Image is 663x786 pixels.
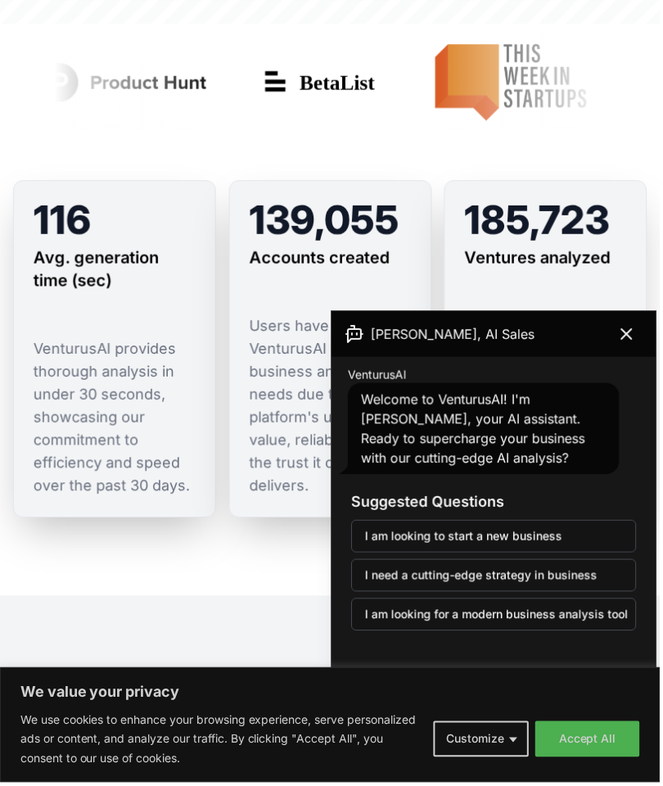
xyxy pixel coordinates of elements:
span: Welcome to VenturusAI! I'm [PERSON_NAME], your AI assistant. Ready to supercharge your business w... [363,393,588,468]
p: We use cookies to enhance your browsing experience, serve personalized ads or content, and analyz... [20,713,423,772]
img: Betalist [253,58,400,107]
span: [PERSON_NAME], AI Sales [372,326,537,346]
h3: Suggested Questions [353,493,639,516]
button: Accept All [538,725,643,761]
img: This Week in Startups [413,30,613,135]
span: 116 [34,196,92,245]
span: VenturusAI [350,368,408,385]
button: I am looking for a modern business analysis tool [353,601,639,634]
button: I need a cutting-edge strategy in business [353,562,639,594]
img: Product Hunt [7,30,240,135]
button: Customize [435,725,531,761]
span: 139,055 [250,196,401,245]
h2: Discover the potential of your business idea [13,667,642,700]
h3: Accounts created [250,247,391,270]
span: 185,723 [467,196,612,245]
h3: Ventures analyzed [467,247,613,270]
p: VenturusAI provides thorough analysis in under 30 seconds, showcasing our commitment to efficienc... [34,339,196,499]
button: I am looking to start a new business [353,522,639,555]
p: We value your privacy [20,685,643,705]
p: Users have chosen VenturusAI for their business analysis needs due to our platform's unmatched va... [250,316,413,499]
h3: Avg. generation time (sec) [34,247,196,293]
